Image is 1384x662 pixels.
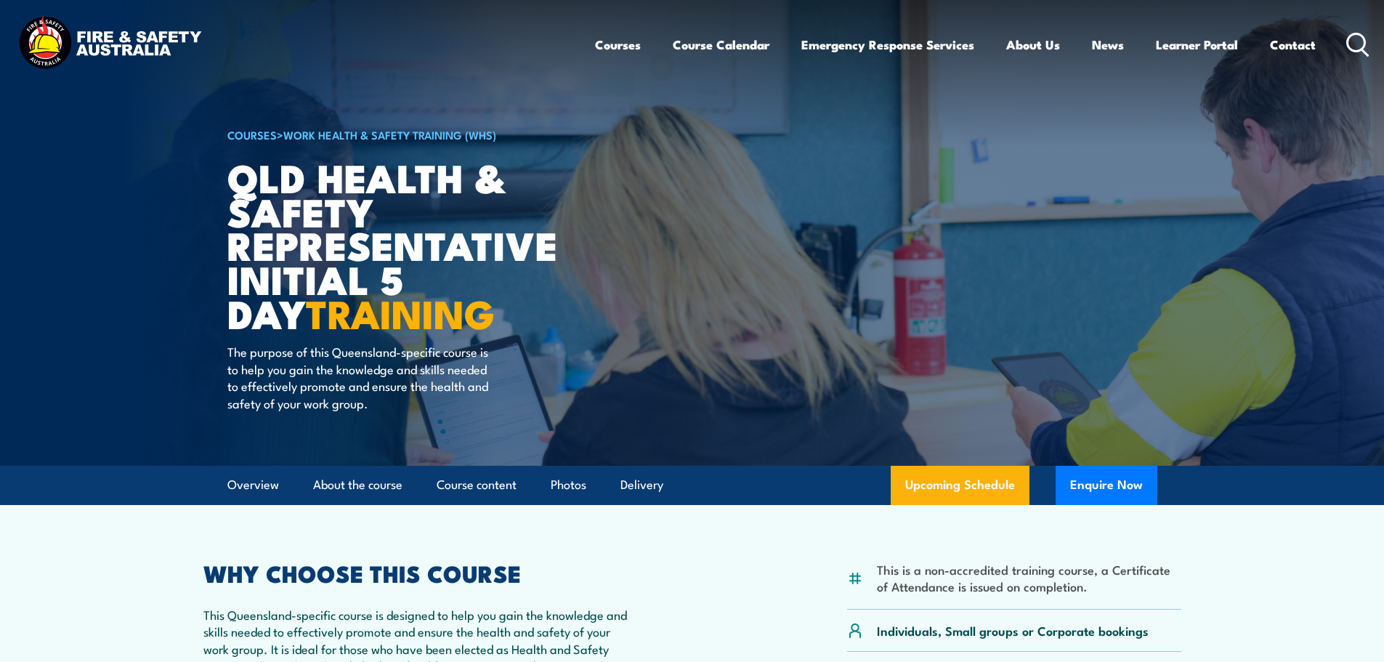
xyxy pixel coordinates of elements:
a: About the course [313,466,402,504]
a: Course content [437,466,517,504]
a: Upcoming Schedule [891,466,1029,505]
a: COURSES [227,126,277,142]
a: Delivery [620,466,663,504]
li: This is a non-accredited training course, a Certificate of Attendance is issued on completion. [877,561,1181,595]
a: Photos [551,466,586,504]
a: Courses [595,25,641,64]
p: Individuals, Small groups or Corporate bookings [877,622,1149,639]
h2: WHY CHOOSE THIS COURSE [203,562,628,583]
a: Learner Portal [1156,25,1238,64]
strong: TRAINING [306,282,495,342]
a: News [1092,25,1124,64]
a: Emergency Response Services [801,25,974,64]
a: Course Calendar [673,25,769,64]
a: Overview [227,466,279,504]
h6: > [227,126,586,143]
h1: QLD Health & Safety Representative Initial 5 Day [227,160,586,330]
button: Enquire Now [1056,466,1157,505]
a: About Us [1006,25,1060,64]
p: The purpose of this Queensland-specific course is to help you gain the knowledge and skills neede... [227,343,493,411]
a: Contact [1270,25,1316,64]
a: Work Health & Safety Training (WHS) [283,126,496,142]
